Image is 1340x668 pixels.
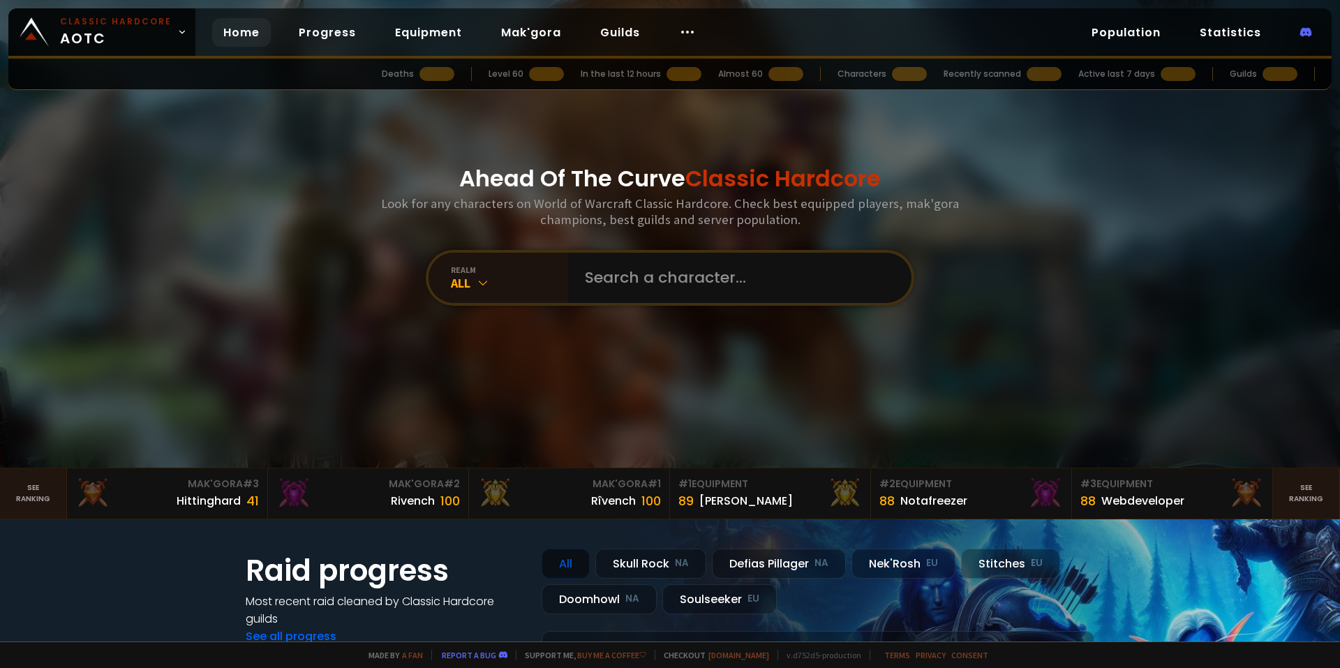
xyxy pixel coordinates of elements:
div: Hittinghard [177,492,241,510]
div: [PERSON_NAME] [699,492,793,510]
div: Skull Rock [595,549,706,579]
a: See all progress [246,628,336,644]
a: Buy me a coffee [577,650,646,660]
span: # 1 [678,477,692,491]
div: Guilds [1230,68,1257,80]
h3: Look for any characters on World of Warcraft Classic Hardcore. Check best equipped players, mak'g... [375,195,965,228]
div: 88 [879,491,895,510]
div: Defias Pillager [712,549,846,579]
a: #2Equipment88Notafreezer [871,468,1072,519]
div: 41 [246,491,259,510]
a: Mak'Gora#1Rîvench100 [469,468,670,519]
span: # 2 [879,477,895,491]
span: Classic Hardcore [685,163,881,194]
div: 88 [1080,491,1096,510]
div: Active last 7 days [1078,68,1155,80]
div: 100 [641,491,661,510]
small: EU [1031,556,1043,570]
small: Classic Hardcore [60,15,172,28]
a: Consent [951,650,988,660]
div: Mak'Gora [276,477,460,491]
a: Home [212,18,271,47]
span: # 2 [444,477,460,491]
span: Checkout [655,650,769,660]
div: Equipment [1080,477,1264,491]
span: # 3 [243,477,259,491]
div: Notafreezer [900,492,967,510]
h1: Raid progress [246,549,525,593]
a: Mak'Gora#2Rivench100 [268,468,469,519]
div: Equipment [678,477,862,491]
div: Soulseeker [662,584,777,614]
div: Mak'Gora [75,477,259,491]
div: Recently scanned [944,68,1021,80]
span: # 3 [1080,477,1096,491]
a: Mak'Gora#3Hittinghard41 [67,468,268,519]
h4: Most recent raid cleaned by Classic Hardcore guilds [246,593,525,628]
div: Level 60 [489,68,523,80]
div: Webdeveloper [1101,492,1184,510]
a: Privacy [916,650,946,660]
a: [DATE]zgpetri on godDefias Pillager8 /90 [542,631,1094,668]
div: Doomhowl [542,584,657,614]
a: #1Equipment89[PERSON_NAME] [670,468,871,519]
div: All [451,275,568,291]
a: Guilds [589,18,651,47]
div: 89 [678,491,694,510]
a: Statistics [1189,18,1272,47]
input: Search a character... [576,253,895,303]
a: Population [1080,18,1172,47]
div: Characters [837,68,886,80]
small: NA [814,556,828,570]
div: Almost 60 [718,68,763,80]
div: Deaths [382,68,414,80]
div: In the last 12 hours [581,68,661,80]
small: EU [926,556,938,570]
div: Rîvench [591,492,636,510]
div: Rivench [391,492,435,510]
small: NA [625,592,639,606]
span: AOTC [60,15,172,49]
a: a fan [402,650,423,660]
a: Mak'gora [490,18,572,47]
div: 100 [440,491,460,510]
a: Progress [288,18,367,47]
div: realm [451,265,568,275]
span: Made by [360,650,423,660]
a: Equipment [384,18,473,47]
a: Report a bug [442,650,496,660]
div: Equipment [879,477,1063,491]
a: Seeranking [1273,468,1340,519]
span: v. d752d5 - production [777,650,861,660]
small: EU [747,592,759,606]
div: Nek'Rosh [851,549,955,579]
div: Stitches [961,549,1060,579]
small: NA [675,556,689,570]
div: All [542,549,590,579]
h1: Ahead Of The Curve [459,162,881,195]
a: [DOMAIN_NAME] [708,650,769,660]
a: Terms [884,650,910,660]
a: #3Equipment88Webdeveloper [1072,468,1273,519]
a: Classic HardcoreAOTC [8,8,195,56]
div: Mak'Gora [477,477,661,491]
span: Support me, [516,650,646,660]
span: # 1 [648,477,661,491]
